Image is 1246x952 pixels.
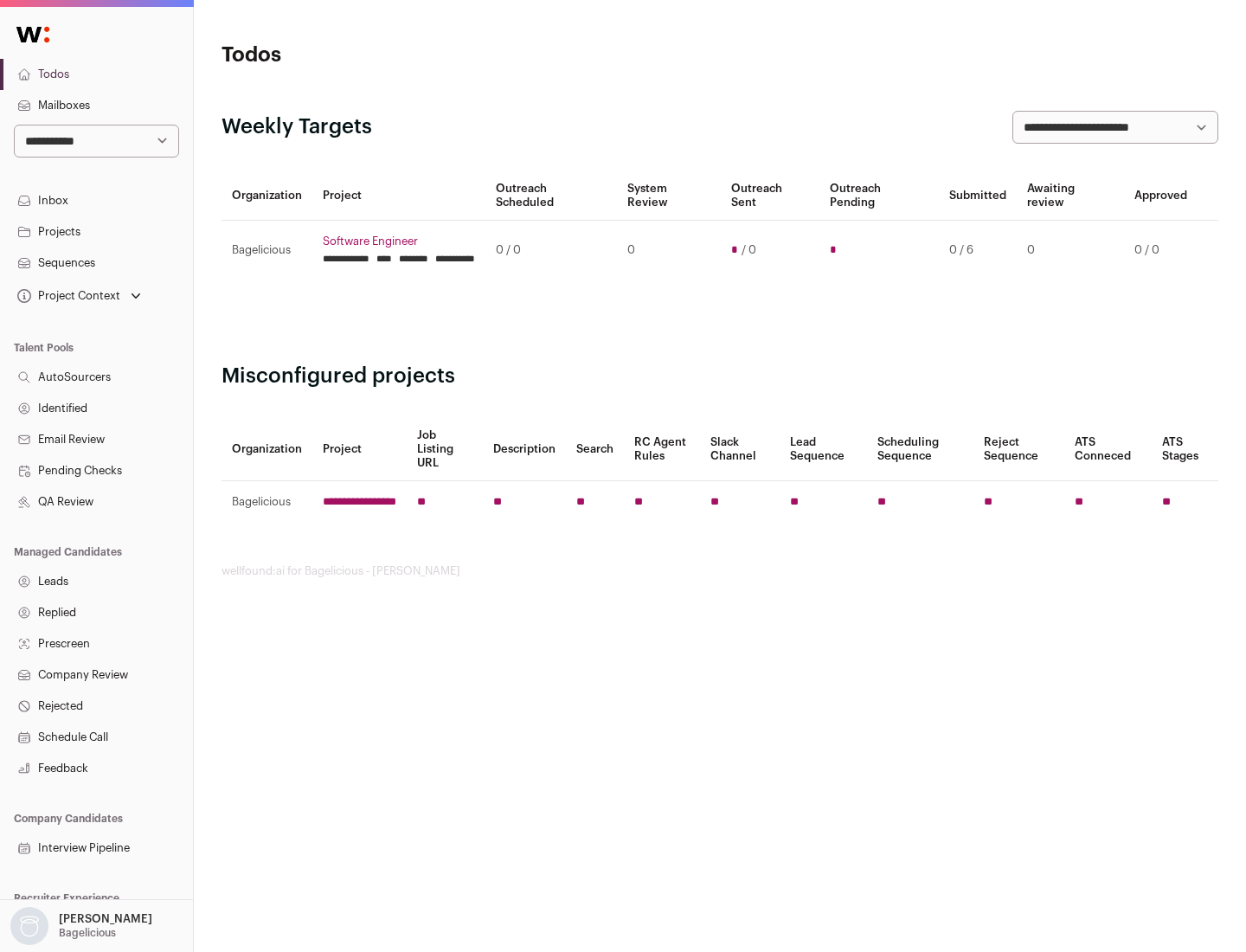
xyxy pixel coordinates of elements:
[1124,221,1198,280] td: 0 / 0
[323,235,475,248] a: Software Engineer
[742,243,756,257] span: / 0
[617,171,720,221] th: System Review
[780,418,867,481] th: Lead Sequence
[222,418,312,481] th: Organization
[485,221,617,280] td: 0 / 0
[222,564,1218,578] footer: wellfound:ai for Bagelicious - [PERSON_NAME]
[939,221,1017,280] td: 0 / 6
[222,171,312,221] th: Organization
[1064,418,1151,481] th: ATS Conneced
[59,912,152,926] p: [PERSON_NAME]
[7,907,156,945] button: Open dropdown
[566,418,624,481] th: Search
[1017,171,1124,221] th: Awaiting review
[973,418,1065,481] th: Reject Sequence
[312,418,407,481] th: Project
[10,907,48,945] img: nopic.png
[222,363,1218,390] h2: Misconfigured projects
[624,418,699,481] th: RC Agent Rules
[312,171,485,221] th: Project
[1152,418,1218,481] th: ATS Stages
[819,171,938,221] th: Outreach Pending
[14,289,120,303] div: Project Context
[222,221,312,280] td: Bagelicious
[59,926,116,940] p: Bagelicious
[483,418,566,481] th: Description
[407,418,483,481] th: Job Listing URL
[1124,171,1198,221] th: Approved
[222,42,554,69] h1: Todos
[867,418,973,481] th: Scheduling Sequence
[222,481,312,524] td: Bagelicious
[721,171,820,221] th: Outreach Sent
[14,284,145,308] button: Open dropdown
[485,171,617,221] th: Outreach Scheduled
[7,17,59,52] img: Wellfound
[222,113,372,141] h2: Weekly Targets
[700,418,780,481] th: Slack Channel
[1017,221,1124,280] td: 0
[939,171,1017,221] th: Submitted
[617,221,720,280] td: 0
